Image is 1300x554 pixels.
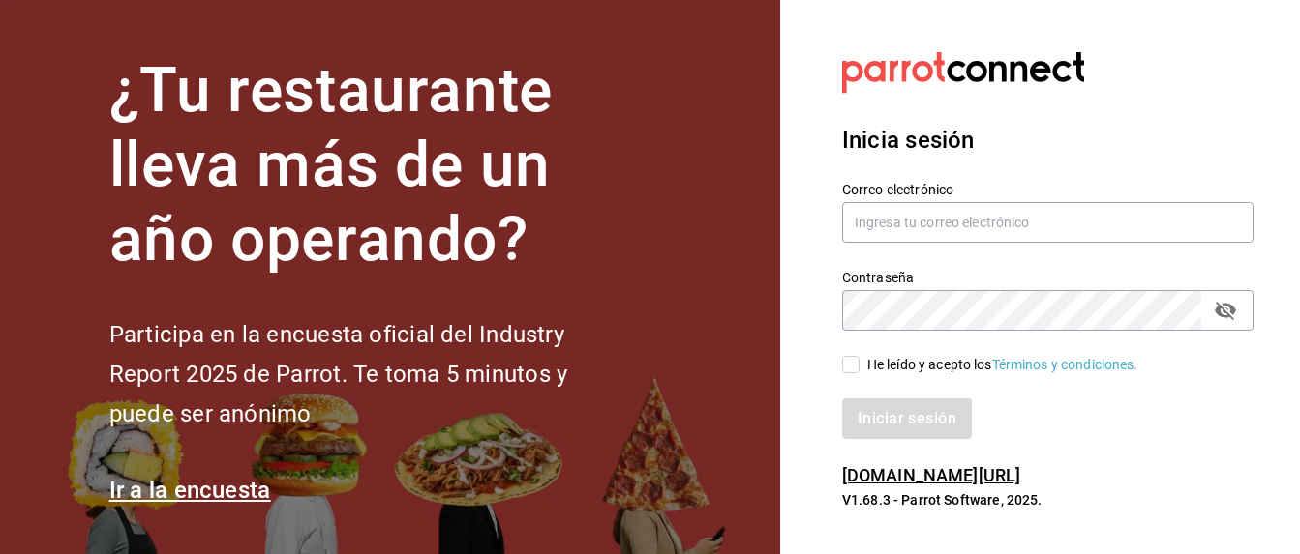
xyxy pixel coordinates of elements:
[109,477,271,504] a: Ir a la encuesta
[109,315,632,433] h2: Participa en la encuesta oficial del Industry Report 2025 de Parrot. Te toma 5 minutos y puede se...
[842,123,1254,158] h3: Inicia sesión
[842,202,1254,243] input: Ingresa tu correo electrónico
[1209,294,1242,327] button: passwordField
[842,490,1254,510] p: V1.68.3 - Parrot Software, 2025.
[992,357,1138,372] a: Términos y condiciones.
[109,54,632,277] h1: ¿Tu restaurante lleva más de un año operando?
[842,465,1020,485] a: [DOMAIN_NAME][URL]
[867,355,1138,375] div: He leído y acepto los
[842,271,1254,284] label: Contraseña
[842,183,1254,196] label: Correo electrónico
